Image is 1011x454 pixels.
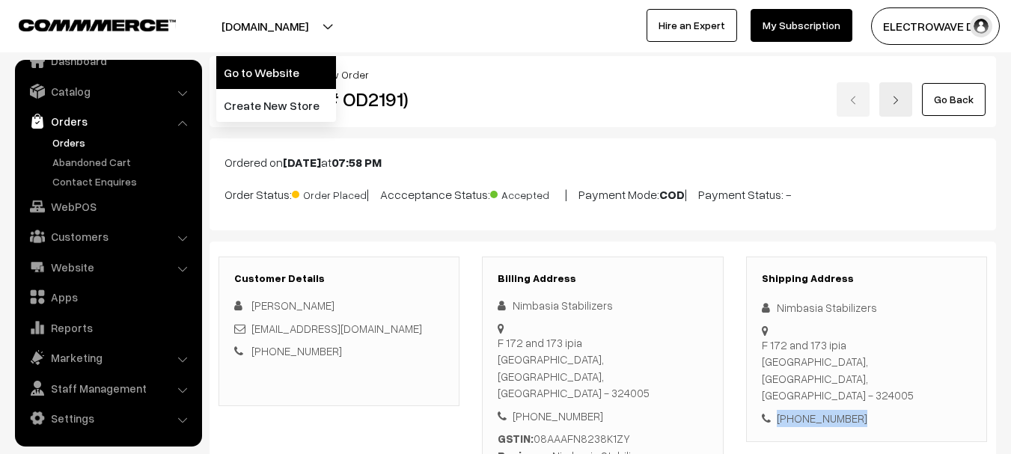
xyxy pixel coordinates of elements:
a: My Subscription [751,9,852,42]
a: Orders [49,135,197,150]
span: Order Placed [292,183,367,203]
img: right-arrow.png [891,96,900,105]
a: Catalog [19,78,197,105]
div: F 172 and 173 ipia [GEOGRAPHIC_DATA], [GEOGRAPHIC_DATA], [GEOGRAPHIC_DATA] - 324005 [498,334,707,402]
div: Nimbasia Stabilizers [498,297,707,314]
a: Orders [19,108,197,135]
div: Nimbasia Stabilizers [762,299,971,316]
a: Staff Management [19,375,197,402]
a: Reports [19,314,197,341]
span: [PERSON_NAME] [251,298,335,312]
a: [PHONE_NUMBER] [251,344,342,358]
div: [PHONE_NUMBER] [498,408,707,425]
p: Ordered on at [225,153,981,171]
div: [PHONE_NUMBER] [762,410,971,427]
img: user [970,15,992,37]
a: Hire an Expert [647,9,737,42]
button: ELECTROWAVE DE… [871,7,1000,45]
a: WebPOS [19,193,197,220]
a: Apps [19,283,197,310]
p: Order Status: | Accceptance Status: | Payment Mode: | Payment Status: - [225,183,981,203]
a: Go Back [922,83,986,116]
a: Marketing [19,344,197,371]
b: [DATE] [283,155,321,170]
div: F 172 and 173 ipia [GEOGRAPHIC_DATA], [GEOGRAPHIC_DATA], [GEOGRAPHIC_DATA] - 324005 [762,337,971,404]
a: Customers [19,223,197,250]
a: Contact Enquires [49,174,197,189]
a: Abandoned Cart [49,154,197,170]
div: / / [220,67,986,82]
a: Go to Website [216,56,336,89]
b: 07:58 PM [332,155,382,170]
span: Accepted [490,183,565,203]
a: Settings [19,405,197,432]
h3: Shipping Address [762,272,971,285]
b: GSTIN: [498,432,534,445]
h3: Billing Address [498,272,707,285]
span: View Order [316,68,369,81]
a: Create New Store [216,89,336,122]
a: Website [19,254,197,280]
b: COD [659,187,685,202]
a: [EMAIL_ADDRESS][DOMAIN_NAME] [251,322,422,335]
h3: Customer Details [234,272,444,285]
a: Dashboard [19,47,197,74]
img: COMMMERCE [19,19,176,31]
a: COMMMERCE [19,15,150,33]
h2: View Order (# OD2191) [220,88,460,111]
button: [DOMAIN_NAME] [169,7,361,45]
